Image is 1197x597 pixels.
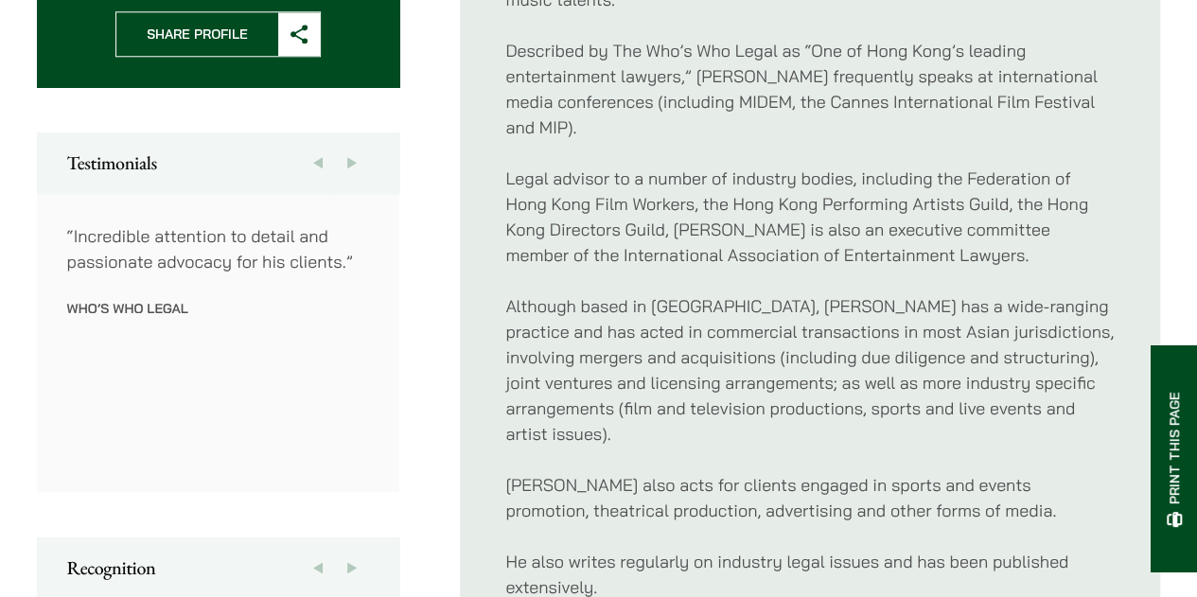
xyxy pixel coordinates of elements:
p: Described by The Who’s Who Legal as “One of Hong Kong’s leading entertainment lawyers,” [PERSON_N... [505,38,1115,140]
p: [PERSON_NAME] also acts for clients engaged in sports and events promotion, theatrical production... [505,472,1115,523]
h2: Recognition [67,556,370,579]
p: Legal advisor to a number of industry bodies, including the Federation of Hong Kong Film Workers,... [505,166,1115,268]
button: Next [335,132,369,193]
h2: Testimonials [67,151,370,174]
p: Although based in [GEOGRAPHIC_DATA], [PERSON_NAME] has a wide-ranging practice and has acted in c... [505,293,1115,447]
span: Share Profile [116,12,278,56]
p: Who’s Who Legal [67,300,370,317]
button: Previous [301,132,335,193]
button: Share Profile [115,11,321,57]
p: “Incredible attention to detail and passionate advocacy for his clients.” [67,223,370,274]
